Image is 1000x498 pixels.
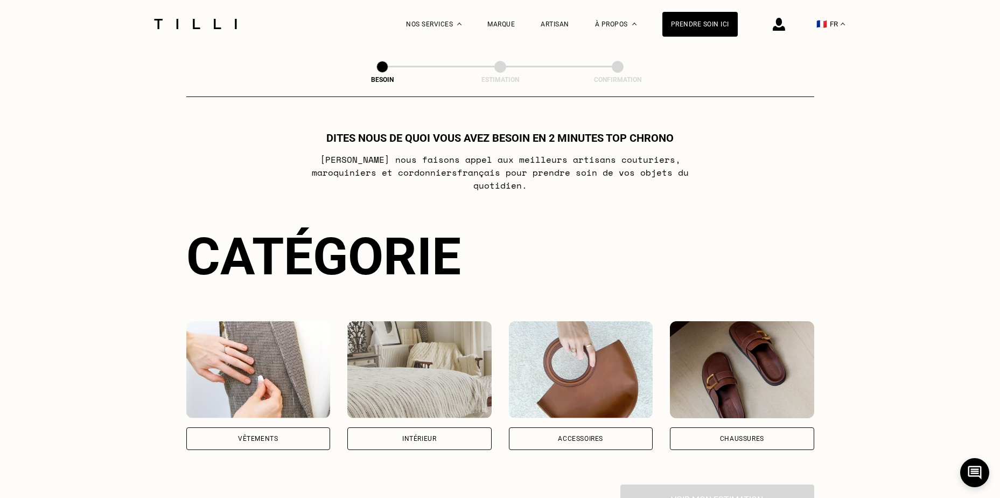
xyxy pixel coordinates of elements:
div: Confirmation [564,76,672,84]
div: Besoin [328,76,436,84]
div: Accessoires [558,435,603,442]
img: Logo du service de couturière Tilli [150,19,241,29]
img: Intérieur [347,321,492,418]
img: Menu déroulant [457,23,461,25]
div: Chaussures [720,435,764,442]
img: Menu déroulant à propos [632,23,637,25]
div: Catégorie [186,226,814,287]
img: menu déroulant [841,23,845,25]
div: Estimation [446,76,554,84]
img: icône connexion [773,18,785,31]
a: Artisan [541,20,569,28]
p: [PERSON_NAME] nous faisons appel aux meilleurs artisans couturiers , maroquiniers et cordonniers ... [286,153,714,192]
div: Intérieur [402,435,436,442]
a: Marque [487,20,515,28]
div: Vêtements [238,435,278,442]
h1: Dites nous de quoi vous avez besoin en 2 minutes top chrono [326,132,674,144]
img: Vêtements [186,321,331,418]
img: Chaussures [670,321,814,418]
img: Accessoires [509,321,653,418]
a: Prendre soin ici [662,12,738,37]
span: 🇫🇷 [816,19,827,29]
